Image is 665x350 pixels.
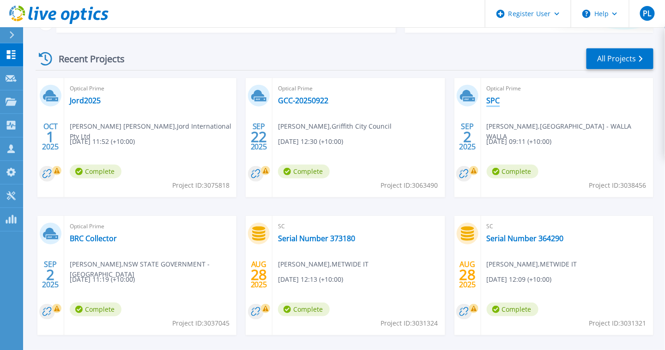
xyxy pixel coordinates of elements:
[459,258,476,291] div: AUG 2025
[487,121,653,142] span: [PERSON_NAME] , [GEOGRAPHIC_DATA] - WALLA WALLA
[381,318,438,328] span: Project ID: 3031324
[487,234,564,243] a: Serial Number 364290
[46,133,54,141] span: 1
[36,47,137,70] div: Recent Projects
[70,96,101,105] a: Jord2025
[487,96,500,105] a: SPC
[70,83,231,94] span: Optical Prime
[70,221,231,231] span: Optical Prime
[487,83,648,94] span: Optical Prime
[487,274,552,285] span: [DATE] 12:09 (+10:00)
[70,136,135,147] span: [DATE] 11:52 (+10:00)
[487,165,538,178] span: Complete
[278,234,355,243] a: Serial Number 373180
[42,120,59,154] div: OCT 2025
[251,271,267,279] span: 28
[278,274,343,285] span: [DATE] 12:13 (+10:00)
[589,318,647,328] span: Project ID: 3031321
[381,180,438,190] span: Project ID: 3063490
[586,48,653,69] a: All Projects
[70,234,117,243] a: BRC Collector
[172,180,230,190] span: Project ID: 3075818
[278,121,392,131] span: [PERSON_NAME] , Griffith City Council
[278,136,343,147] span: [DATE] 12:30 (+10:00)
[251,133,267,141] span: 22
[70,121,236,142] span: [PERSON_NAME] [PERSON_NAME] , Jord International Pty Ltd
[487,136,552,147] span: [DATE] 09:11 (+10:00)
[487,221,648,231] span: SC
[46,271,54,279] span: 2
[459,120,476,154] div: SEP 2025
[250,120,268,154] div: SEP 2025
[463,133,472,141] span: 2
[589,180,647,190] span: Project ID: 3038456
[487,303,538,316] span: Complete
[70,259,236,279] span: [PERSON_NAME] , NSW STATE GOVERNMENT - [GEOGRAPHIC_DATA]
[643,10,651,17] span: PL
[278,303,330,316] span: Complete
[278,83,439,94] span: Optical Prime
[459,271,476,279] span: 28
[70,274,135,285] span: [DATE] 11:19 (+10:00)
[278,221,439,231] span: SC
[70,303,121,316] span: Complete
[487,259,577,269] span: [PERSON_NAME] , METWIDE IT
[278,259,369,269] span: [PERSON_NAME] , METWIDE IT
[278,96,328,105] a: GCC-20250922
[70,165,121,178] span: Complete
[172,318,230,328] span: Project ID: 3037045
[278,165,330,178] span: Complete
[250,258,268,291] div: AUG 2025
[42,258,59,291] div: SEP 2025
